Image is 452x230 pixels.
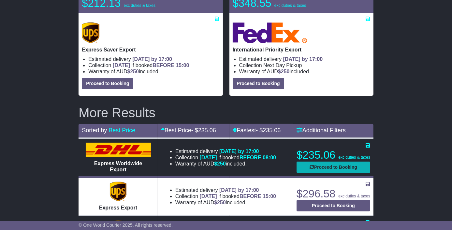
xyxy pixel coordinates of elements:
span: exc duties & taxes [338,155,370,160]
li: Warranty of AUD included. [175,199,276,206]
span: BEFORE [153,63,174,68]
li: Estimated delivery [175,148,276,154]
li: Warranty of AUD included. [239,68,370,75]
li: Estimated delivery [239,56,370,62]
a: Fastest- $235.06 [233,127,281,134]
a: Additional Filters [297,127,346,134]
span: © One World Courier 2025. All rights reserved. [79,223,173,228]
span: exc duties & taxes [274,3,306,8]
span: [DATE] by 17:00 [132,56,172,62]
span: if booked [200,194,276,199]
p: International Priority Export [233,47,370,53]
span: BEFORE [240,155,261,160]
span: BEFORE [240,194,261,199]
li: Collection [175,154,276,161]
span: [DATE] by 17:00 [219,187,259,193]
button: Proceed to Booking [82,78,133,89]
a: Best Price [109,127,135,134]
span: 15:00 [176,63,189,68]
img: FedEx Express: International Priority Export [233,22,307,43]
span: Express Export [99,205,137,210]
p: $296.58 [297,187,370,200]
span: Express Worldwide Export [94,161,142,172]
button: Proceed to Booking [297,200,370,211]
span: $ [127,69,139,74]
span: Next Day Pickup [263,63,302,68]
span: 250 [281,69,290,74]
span: [DATE] [113,63,130,68]
span: 250 [130,69,139,74]
span: exc duties & taxes [338,194,370,198]
span: $ [278,69,290,74]
li: Collection [175,193,276,199]
span: [DATE] [200,194,217,199]
li: Estimated delivery [175,187,276,193]
li: Collection [239,62,370,68]
li: Estimated delivery [88,56,219,62]
span: 235.06 [263,127,281,134]
span: - $ [256,127,281,134]
span: $ [214,161,226,166]
p: Express Saver Export [82,47,219,53]
span: 250 [217,161,226,166]
span: if booked [113,63,189,68]
h2: More Results [79,106,373,120]
button: Proceed to Booking [233,78,284,89]
button: Proceed to Booking [297,162,370,173]
span: [DATE] [200,155,217,160]
span: [DATE] by 17:00 [219,149,259,154]
span: if booked [200,155,276,160]
li: Warranty of AUD included. [88,68,219,75]
li: Warranty of AUD included. [175,161,276,167]
span: 15:00 [263,194,276,199]
span: Sorted by [82,127,107,134]
img: DHL: Express Worldwide Export [86,143,151,157]
span: 08:00 [263,155,276,160]
p: $235.06 [297,149,370,162]
span: 235.06 [198,127,216,134]
img: UPS (new): Express Saver Export [82,22,99,43]
li: Collection [88,62,219,68]
span: - $ [191,127,216,134]
span: $ [214,200,226,205]
span: 250 [217,200,226,205]
img: UPS (new): Express Export [110,182,126,201]
span: exc duties & taxes [124,3,155,8]
span: [DATE] by 17:00 [283,56,323,62]
a: Best Price- $235.06 [161,127,216,134]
